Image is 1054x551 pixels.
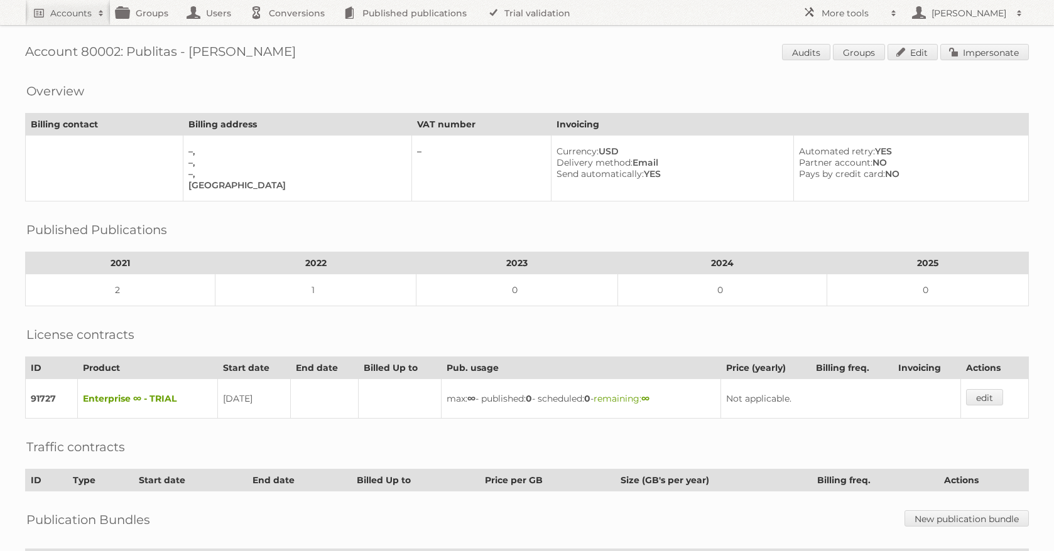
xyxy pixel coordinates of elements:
[247,469,351,491] th: End date
[26,357,78,379] th: ID
[557,157,633,168] span: Delivery method:
[618,252,827,274] th: 2024
[217,357,290,379] th: Start date
[782,44,830,60] a: Audits
[416,252,618,274] th: 2023
[26,325,134,344] h2: License contracts
[411,114,551,136] th: VAT number
[811,357,893,379] th: Billing freq.
[893,357,961,379] th: Invoicing
[26,379,78,419] td: 91727
[26,437,125,456] h2: Traffic contracts
[68,469,134,491] th: Type
[26,510,150,529] h2: Publication Bundles
[183,114,411,136] th: Billing address
[26,82,84,100] h2: Overview
[618,274,827,306] td: 0
[188,168,401,179] div: –,
[799,146,875,157] span: Automated retry:
[966,389,1003,405] a: edit
[827,252,1029,274] th: 2025
[557,146,783,157] div: USD
[416,274,618,306] td: 0
[50,7,92,19] h2: Accounts
[188,179,401,191] div: [GEOGRAPHIC_DATA]
[799,157,872,168] span: Partner account:
[799,168,1018,179] div: NO
[26,114,183,136] th: Billing contact
[928,7,1010,19] h2: [PERSON_NAME]
[441,379,720,419] td: max: - published: - scheduled: -
[291,357,358,379] th: End date
[557,146,599,157] span: Currency:
[217,379,290,419] td: [DATE]
[827,274,1029,306] td: 0
[939,469,1029,491] th: Actions
[352,469,480,491] th: Billed Up to
[822,7,884,19] h2: More tools
[940,44,1029,60] a: Impersonate
[616,469,812,491] th: Size (GB's per year)
[812,469,939,491] th: Billing freq.
[799,157,1018,168] div: NO
[480,469,616,491] th: Price per GB
[78,379,218,419] td: Enterprise ∞ - TRIAL
[78,357,218,379] th: Product
[641,393,649,404] strong: ∞
[26,252,215,274] th: 2021
[411,136,551,201] td: –
[961,357,1029,379] th: Actions
[441,357,720,379] th: Pub. usage
[557,168,783,179] div: YES
[26,469,68,491] th: ID
[215,274,416,306] td: 1
[26,274,215,306] td: 2
[888,44,938,60] a: Edit
[25,44,1029,63] h1: Account 80002: Publitas - [PERSON_NAME]
[557,168,644,179] span: Send automatically:
[188,157,401,168] div: –,
[26,220,167,239] h2: Published Publications
[188,146,401,157] div: –,
[720,357,810,379] th: Price (yearly)
[799,146,1018,157] div: YES
[134,469,247,491] th: Start date
[905,510,1029,527] a: New publication bundle
[467,393,475,404] strong: ∞
[215,252,416,274] th: 2022
[526,393,532,404] strong: 0
[720,379,961,419] td: Not applicable.
[551,114,1028,136] th: Invoicing
[833,44,885,60] a: Groups
[594,393,649,404] span: remaining:
[358,357,441,379] th: Billed Up to
[584,393,590,404] strong: 0
[557,157,783,168] div: Email
[799,168,885,179] span: Pays by credit card:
